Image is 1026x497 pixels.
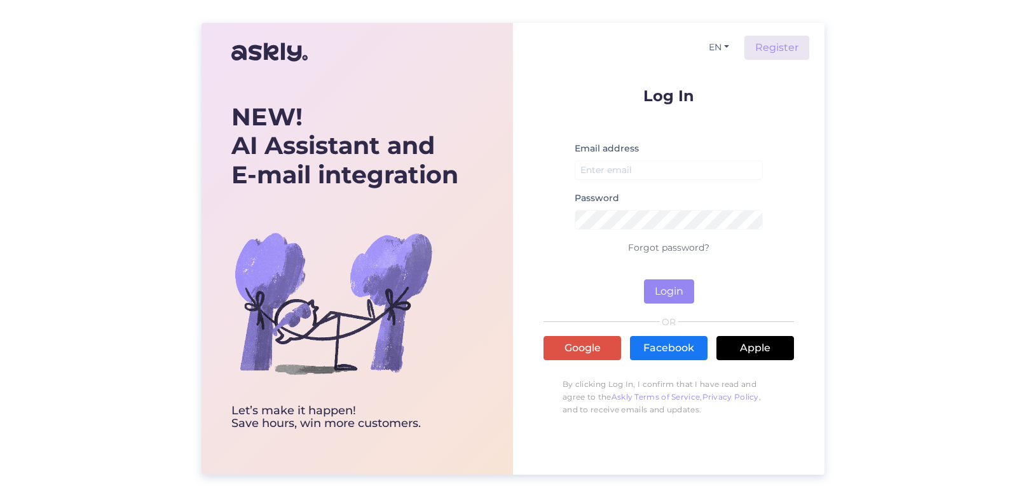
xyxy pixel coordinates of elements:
a: Facebook [630,336,708,360]
div: AI Assistant and E-mail integration [231,102,458,190]
label: Password [575,192,619,205]
img: Askly [231,37,308,67]
div: Let’s make it happen! Save hours, win more customers. [231,405,458,430]
b: NEW! [231,102,303,132]
span: OR [660,318,678,326]
a: Askly Terms of Service [612,392,701,402]
label: Email address [575,142,639,155]
a: Register [744,36,809,60]
p: By clicking Log In, I confirm that I have read and agree to the , , and to receive emails and upd... [544,372,794,423]
button: Login [644,279,694,304]
input: Enter email [575,160,763,180]
a: Privacy Policy [702,392,759,402]
a: Forgot password? [628,242,709,253]
button: EN [704,38,734,57]
a: Apple [716,336,794,360]
a: Google [544,336,621,360]
p: Log In [544,88,794,104]
img: bg-askly [231,201,435,405]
